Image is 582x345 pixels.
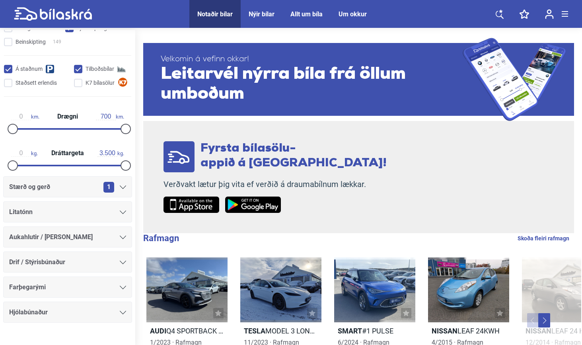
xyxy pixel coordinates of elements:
[161,64,463,104] span: Leitarvél nýrra bíla frá öllum umboðum
[146,326,228,335] h2: Q4 SPORTBACK 50 E-TRON
[545,9,554,19] img: user-login.svg
[339,10,367,18] a: Um okkur
[11,113,39,120] span: km.
[428,326,509,335] h2: LEAF 24KWH
[197,10,233,18] a: Notaðir bílar
[103,182,114,193] span: 1
[143,233,179,243] b: Rafmagn
[9,307,48,318] span: Hjólabúnaður
[86,65,114,73] span: Tilboðsbílar
[161,55,463,64] span: Velkomin á vefinn okkar!
[249,10,274,18] a: Nýir bílar
[518,233,569,244] a: Skoða fleiri rafmagn
[200,142,387,170] span: Fyrsta bílasölu- appið á [GEOGRAPHIC_DATA]!
[338,327,362,335] b: Smart
[527,313,539,327] button: Previous
[244,327,265,335] b: Tesla
[143,38,574,121] a: Velkomin á vefinn okkar!Leitarvél nýrra bíla frá öllum umboðum
[49,150,86,156] span: Dráttargeta
[86,79,115,87] span: K7 bílasölur
[334,326,415,335] h2: #1 PULSE
[290,10,323,18] a: Allt um bíla
[164,179,387,189] p: Verðvakt lætur þig vita ef verðið á draumabílnum lækkar.
[538,313,550,327] button: Next
[9,181,50,193] span: Stærð og gerð
[16,79,57,87] span: Staðsett erlendis
[9,207,33,218] span: Litatónn
[240,326,321,335] h2: MODEL 3 LONG RANGE
[97,150,124,157] span: kg.
[9,257,65,268] span: Drif / Stýrisbúnaður
[150,327,166,335] b: Audi
[53,38,61,46] span: 149
[16,38,46,46] span: Beinskipting
[55,113,80,120] span: Drægni
[432,327,457,335] b: Nissan
[96,113,124,120] span: km.
[16,65,43,73] span: Á staðnum
[526,327,551,335] b: Nissan
[9,282,46,293] span: Farþegarými
[9,232,93,243] span: Aukahlutir / [PERSON_NAME]
[11,150,38,157] span: kg.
